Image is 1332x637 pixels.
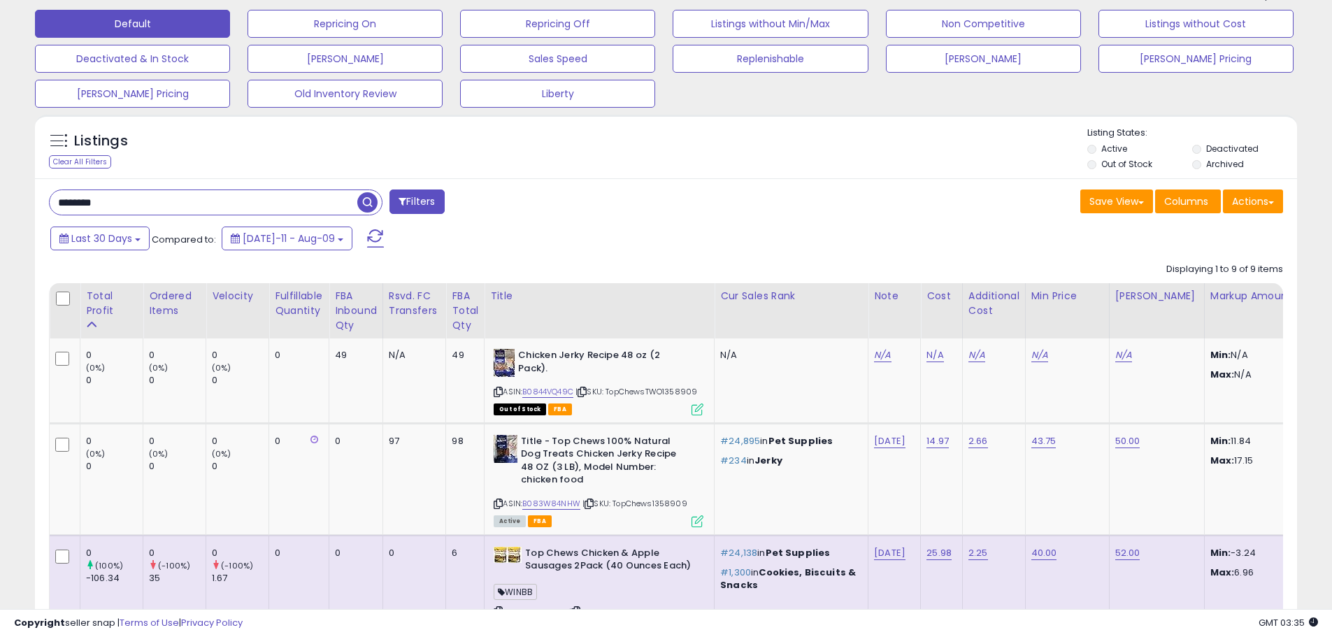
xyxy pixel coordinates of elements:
[212,374,268,387] div: 0
[212,448,231,459] small: (0%)
[1101,158,1152,170] label: Out of Stock
[248,45,443,73] button: [PERSON_NAME]
[926,289,957,303] div: Cost
[149,362,169,373] small: (0%)
[86,289,137,318] div: Total Profit
[1080,189,1153,213] button: Save View
[1210,546,1231,559] strong: Min:
[1115,434,1140,448] a: 50.00
[1166,263,1283,276] div: Displaying 1 to 9 of 9 items
[275,547,318,559] div: 0
[1210,434,1231,448] strong: Min:
[120,616,179,629] a: Terms of Use
[452,289,478,333] div: FBA Total Qty
[1164,194,1208,208] span: Columns
[874,289,915,303] div: Note
[766,546,831,559] span: Pet Supplies
[86,435,143,448] div: 0
[275,349,318,362] div: 0
[521,435,691,490] b: Title - Top Chews 100% Natural Dog Treats Chicken Jerky Recipe 48 OZ (3 LB), Model Number: chicke...
[874,546,905,560] a: [DATE]
[389,349,436,362] div: N/A
[494,403,546,415] span: All listings that are currently out of stock and unavailable for purchase on Amazon
[149,460,206,473] div: 0
[14,617,243,630] div: seller snap | |
[149,374,206,387] div: 0
[1259,616,1318,629] span: 2025-09-10 03:35 GMT
[926,348,943,362] a: N/A
[35,45,230,73] button: Deactivated & In Stock
[1115,289,1198,303] div: [PERSON_NAME]
[212,460,268,473] div: 0
[149,289,200,318] div: Ordered Items
[926,546,952,560] a: 25.98
[1098,45,1294,73] button: [PERSON_NAME] Pricing
[389,435,436,448] div: 97
[490,289,708,303] div: Title
[1210,435,1326,448] p: 11.84
[452,435,473,448] div: 98
[452,349,473,362] div: 49
[1210,289,1331,303] div: Markup Amount
[248,80,443,108] button: Old Inventory Review
[86,349,143,362] div: 0
[275,289,323,318] div: Fulfillable Quantity
[720,454,747,467] span: #234
[1155,189,1221,213] button: Columns
[494,435,517,463] img: 51O2G2GTzRL._SL40_.jpg
[720,435,857,448] p: in
[494,584,537,600] span: WINBB
[389,189,444,214] button: Filters
[1210,368,1235,381] strong: Max:
[874,434,905,448] a: [DATE]
[768,434,833,448] span: Pet Supplies
[335,349,372,362] div: 49
[1101,143,1127,155] label: Active
[548,403,572,415] span: FBA
[1115,546,1140,560] a: 52.00
[1031,348,1048,362] a: N/A
[968,289,1019,318] div: Additional Cost
[1210,349,1326,362] p: N/A
[522,386,573,398] a: B0844VQ49C
[874,348,891,362] a: N/A
[149,572,206,585] div: 35
[886,45,1081,73] button: [PERSON_NAME]
[212,572,268,585] div: 1.67
[1115,348,1132,362] a: N/A
[335,435,372,448] div: 0
[212,289,263,303] div: Velocity
[86,362,106,373] small: (0%)
[275,435,318,448] div: 0
[1210,455,1326,467] p: 17.15
[525,547,695,576] b: Top Chews Chicken & Apple Sausages 2Pack (40 Ounces Each)
[389,289,441,318] div: Rsvd. FC Transfers
[720,289,862,303] div: Cur Sales Rank
[221,560,253,571] small: (-100%)
[222,227,352,250] button: [DATE]-11 - Aug-09
[582,498,687,509] span: | SKU: TopChews1358909
[528,515,552,527] span: FBA
[1031,434,1057,448] a: 43.75
[886,10,1081,38] button: Non Competitive
[673,10,868,38] button: Listings without Min/Max
[35,80,230,108] button: [PERSON_NAME] Pricing
[212,547,268,559] div: 0
[149,435,206,448] div: 0
[152,233,216,246] span: Compared to:
[248,10,443,38] button: Repricing On
[212,362,231,373] small: (0%)
[460,80,655,108] button: Liberty
[673,45,868,73] button: Replenishable
[86,572,143,585] div: -106.34
[389,547,436,559] div: 0
[49,155,111,169] div: Clear All Filters
[86,448,106,459] small: (0%)
[212,349,268,362] div: 0
[494,515,526,527] span: All listings currently available for purchase on Amazon
[71,231,132,245] span: Last 30 Days
[460,10,655,38] button: Repricing Off
[575,386,697,397] span: | SKU: TopChewsTWO1358909
[494,349,515,377] img: 51C6qnSuUrL._SL40_.jpg
[720,349,857,362] div: N/A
